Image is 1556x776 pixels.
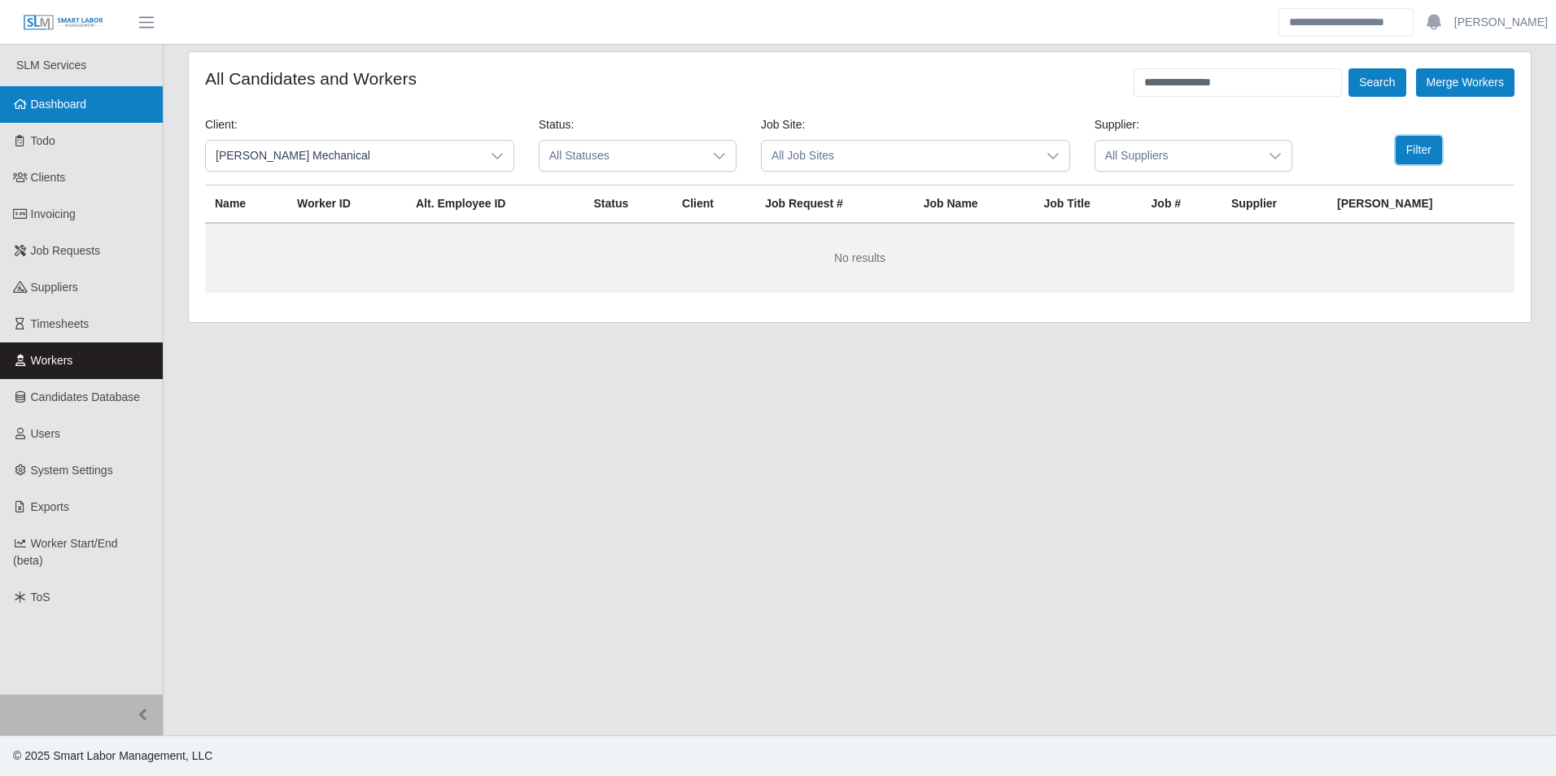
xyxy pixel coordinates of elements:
input: Search [1278,8,1414,37]
span: Suppliers [31,281,78,294]
span: All Statuses [540,141,703,171]
th: Name [205,185,287,224]
th: [PERSON_NAME] [1327,185,1514,224]
th: Job Request # [755,185,914,224]
span: Job Requests [31,244,101,257]
label: Client: [205,116,238,133]
th: Job # [1142,185,1222,224]
span: Timesheets [31,317,90,330]
span: Invoicing [31,207,76,220]
span: All Job Sites [762,141,1037,171]
span: ToS [31,591,50,604]
span: Users [31,427,61,440]
span: George Wayne Mechanical [206,141,481,171]
a: [PERSON_NAME] [1454,14,1548,31]
label: Supplier: [1095,116,1139,133]
span: Dashboard [31,98,87,111]
td: No results [205,223,1514,293]
h4: All Candidates and Workers [205,68,417,89]
th: Job Name [914,185,1034,224]
label: Status: [539,116,575,133]
th: Alt. Employee ID [406,185,584,224]
th: Job Title [1034,185,1141,224]
span: Todo [31,134,55,147]
button: Merge Workers [1416,68,1514,97]
label: Job Site: [761,116,805,133]
button: Filter [1396,136,1442,164]
th: Worker ID [287,185,406,224]
th: Supplier [1222,185,1327,224]
span: Candidates Database [31,390,141,403]
span: Workers [31,354,73,367]
span: System Settings [31,464,113,477]
th: Client [672,185,755,224]
span: All Suppliers [1095,141,1259,171]
img: SLM Logo [23,14,104,32]
span: Exports [31,500,69,513]
span: SLM Services [16,59,86,72]
th: Status [584,185,673,224]
button: Search [1348,68,1405,97]
span: © 2025 Smart Labor Management, LLC [13,749,212,762]
span: Clients [31,171,66,184]
span: Worker Start/End (beta) [13,537,118,567]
